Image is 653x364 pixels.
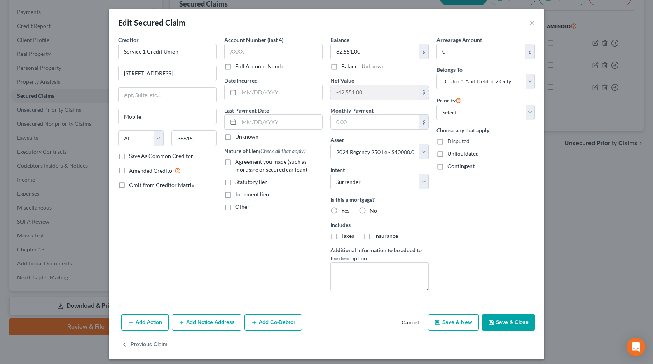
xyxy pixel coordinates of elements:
input: 0.00 [331,85,419,100]
button: × [529,18,535,27]
span: Contingent [447,163,475,169]
span: Disputed [447,138,470,144]
input: MM/DD/YYYY [239,115,322,130]
span: Statutory lien [235,179,268,185]
input: XXXX [224,44,323,59]
label: Balance [330,36,349,44]
span: Taxes [341,232,354,239]
label: Arrearage Amount [436,36,482,44]
div: Open Intercom Messenger [627,338,645,356]
label: Unknown [235,133,258,140]
button: Add Co-Debtor [244,314,302,331]
label: Last Payment Date [224,106,269,114]
span: Judgment lien [235,191,269,198]
span: Yes [341,207,349,214]
label: Monthly Payment [330,106,374,114]
label: Nature of Lien [224,147,306,155]
label: Choose any that apply [436,126,535,134]
input: Enter address... [119,66,216,81]
span: Unliquidated [447,150,479,157]
button: Add Action [121,314,169,331]
input: Search creditor by name... [118,44,217,59]
input: 0.00 [331,115,419,130]
span: Other [235,203,250,210]
label: Is this a mortgage? [330,196,429,204]
input: Enter zip... [171,130,217,146]
input: MM/DD/YYYY [239,85,322,100]
label: Includes [330,221,429,229]
button: Save & Close [482,314,535,331]
div: $ [419,44,428,59]
span: Creditor [118,36,139,43]
span: Omit from Creditor Matrix [129,182,194,188]
label: Net Value [330,76,354,85]
label: Priority [436,95,462,105]
span: Agreement you made (such as mortgage or secured car loan) [235,158,307,173]
button: Add Notice Address [172,314,241,331]
label: Balance Unknown [341,62,385,70]
label: Intent [330,166,345,174]
div: $ [419,115,428,130]
input: Enter city... [119,109,216,124]
label: Full Account Number [235,62,288,70]
div: $ [525,44,534,59]
span: Belongs To [436,66,463,73]
input: 0.00 [437,44,525,59]
span: Amended Creditor [129,167,175,174]
button: Previous Claim [121,337,168,353]
span: No [370,207,377,214]
span: Asset [330,137,344,143]
label: Account Number (last 4) [224,36,283,44]
input: Apt, Suite, etc... [119,88,216,102]
div: Edit Secured Claim [118,17,185,28]
div: $ [419,85,428,100]
label: Date Incurred [224,76,258,85]
span: Insurance [374,232,398,239]
input: 0.00 [331,44,419,59]
label: Additional information to be added to the description [330,246,429,262]
span: (Check all that apply) [259,147,306,154]
label: Save As Common Creditor [129,152,193,160]
button: Cancel [395,315,425,331]
button: Save & New [428,314,479,331]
